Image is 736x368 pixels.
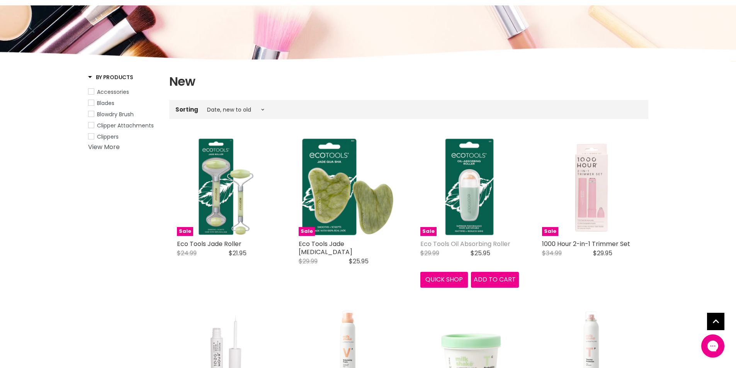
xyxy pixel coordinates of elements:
label: Sorting [175,106,198,113]
a: Eco Tools Jade Gua Sha Sale [299,137,397,236]
a: Clippers [88,132,160,141]
a: Eco Tools Jade Roller [177,239,241,248]
span: Sale [420,227,437,236]
span: $25.95 [471,249,490,258]
span: Sale [299,227,315,236]
a: Eco Tools Oil Absorbing Roller [420,239,510,248]
a: Clipper Attachments [88,121,160,130]
span: $25.95 [349,257,369,266]
iframe: Gorgias live chat messenger [697,332,728,360]
span: Add to cart [474,275,516,284]
span: $24.99 [177,249,197,258]
span: $29.95 [593,249,612,258]
span: $34.99 [542,249,562,258]
span: $21.95 [229,249,246,258]
span: Blades [97,99,114,107]
span: $29.99 [299,257,318,266]
a: Eco Tools Jade [MEDICAL_DATA] [299,239,352,256]
button: Quick shop [420,272,468,287]
span: $29.99 [420,249,439,258]
img: Eco Tools Jade Roller [177,137,275,236]
span: Accessories [97,88,129,96]
a: Eco Tools Oil Absorbing Roller Eco Tools Oil Absorbing Roller Sale [420,137,519,236]
img: Eco Tools Oil Absorbing Roller [420,137,519,236]
span: Clipper Attachments [97,122,154,129]
span: Sale [177,227,193,236]
img: Eco Tools Jade Gua Sha [299,137,397,236]
a: Blowdry Brush [88,110,160,119]
a: Blades [88,99,160,107]
a: View More [88,142,120,151]
h1: New [169,73,648,90]
button: Add to cart [471,272,519,287]
a: 1000 Hour 2-in-1 Trimmer Set 1000 Hour 2-in-1 Trimmer Set Sale [542,137,641,236]
span: Sale [542,227,558,236]
img: 1000 Hour 2-in-1 Trimmer Set [542,137,641,236]
span: Blowdry Brush [97,110,134,118]
span: Clippers [97,133,119,141]
a: Accessories [88,88,160,96]
h3: By Products [88,73,133,81]
a: 1000 Hour 2-in-1 Trimmer Set [542,239,630,248]
a: Eco Tools Jade Roller Eco Tools Jade Roller Sale [177,137,275,236]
